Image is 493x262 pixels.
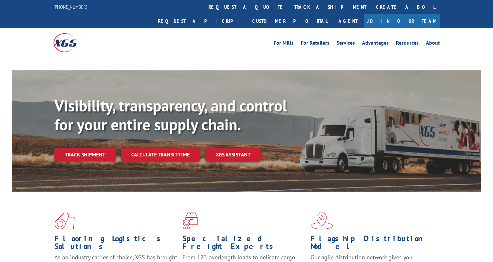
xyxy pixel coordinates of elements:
[121,148,200,162] a: Calculate transit time
[311,212,333,229] img: xgs-icon-flagship-distribution-model-red
[205,148,261,162] a: XGS ASSISTANT
[362,40,389,48] a: Advantages
[311,235,434,254] h1: Flagship Distribution Model
[53,4,87,10] a: [PHONE_NUMBER]
[301,40,329,48] a: For Retailers
[247,14,332,28] a: Customer Portal
[54,95,287,135] b: Visibility, transparency, and control for your entire supply chain.
[153,14,247,28] a: Request a pickup
[54,148,116,161] a: Track shipment
[54,212,75,229] img: xgs-icon-total-supply-chain-intelligence-red
[364,14,440,28] a: Join Our Team
[332,14,364,28] a: Agent
[182,235,306,254] h1: Specialized Freight Experts
[426,40,440,48] a: About
[274,40,294,48] a: For Mills
[54,235,178,254] h1: Flooring Logistics Solutions
[337,40,355,48] a: Services
[396,40,419,48] a: Resources
[182,212,198,229] img: xgs-icon-focused-on-flooring-red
